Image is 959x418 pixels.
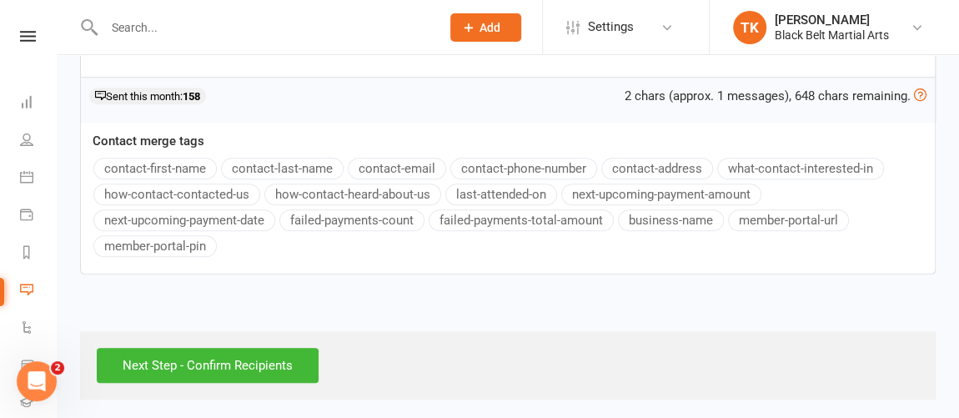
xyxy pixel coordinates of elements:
a: Product Sales [20,348,58,385]
button: Add [450,13,521,42]
button: how-contact-heard-about-us [264,184,441,205]
div: 2 chars (approx. 1 messages), 648 chars remaining. [625,86,926,106]
input: Next Step - Confirm Recipients [97,348,319,383]
div: Sent this month: [89,88,206,104]
button: next-upcoming-payment-date [93,209,275,231]
button: failed-payments-count [279,209,424,231]
button: member-portal-pin [93,235,217,257]
strong: 158 [183,90,200,103]
button: next-upcoming-payment-amount [561,184,761,205]
a: Payments [20,198,58,235]
a: People [20,123,58,160]
button: contact-first-name [93,158,217,179]
button: how-contact-contacted-us [93,184,260,205]
button: contact-email [348,158,446,179]
button: what-contact-interested-in [717,158,884,179]
div: Black Belt Martial Arts [775,28,889,43]
button: contact-address [601,158,713,179]
button: failed-payments-total-amount [429,209,614,231]
a: Dashboard [20,85,58,123]
a: Calendar [20,160,58,198]
label: Contact merge tags [93,131,204,151]
button: contact-phone-number [450,158,597,179]
input: Search... [99,16,429,39]
div: TK [733,11,766,44]
button: contact-last-name [221,158,344,179]
span: Add [479,21,500,34]
span: Settings [588,8,634,46]
button: member-portal-url [728,209,849,231]
span: 2 [51,361,64,375]
div: [PERSON_NAME] [775,13,889,28]
button: business-name [618,209,724,231]
button: last-attended-on [445,184,557,205]
iframe: Intercom live chat [17,361,57,401]
a: Reports [20,235,58,273]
